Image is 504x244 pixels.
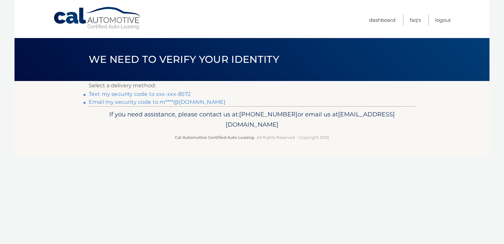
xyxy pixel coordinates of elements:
[239,110,298,118] span: [PHONE_NUMBER]
[175,135,254,140] strong: Cal Automotive Certified Auto Leasing
[93,134,411,141] p: - All Rights Reserved - Copyright 2025
[410,15,421,25] a: FAQ's
[89,91,191,97] a: Text my security code to xxx-xxx-8572
[435,15,451,25] a: Logout
[89,81,415,90] p: Select a delivery method:
[369,15,395,25] a: Dashboard
[53,7,142,30] a: Cal Automotive
[93,109,411,130] p: If you need assistance, please contact us at: or email us at
[89,53,279,65] span: We need to verify your identity
[89,99,225,105] a: Email my security code to m****@[DOMAIN_NAME]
